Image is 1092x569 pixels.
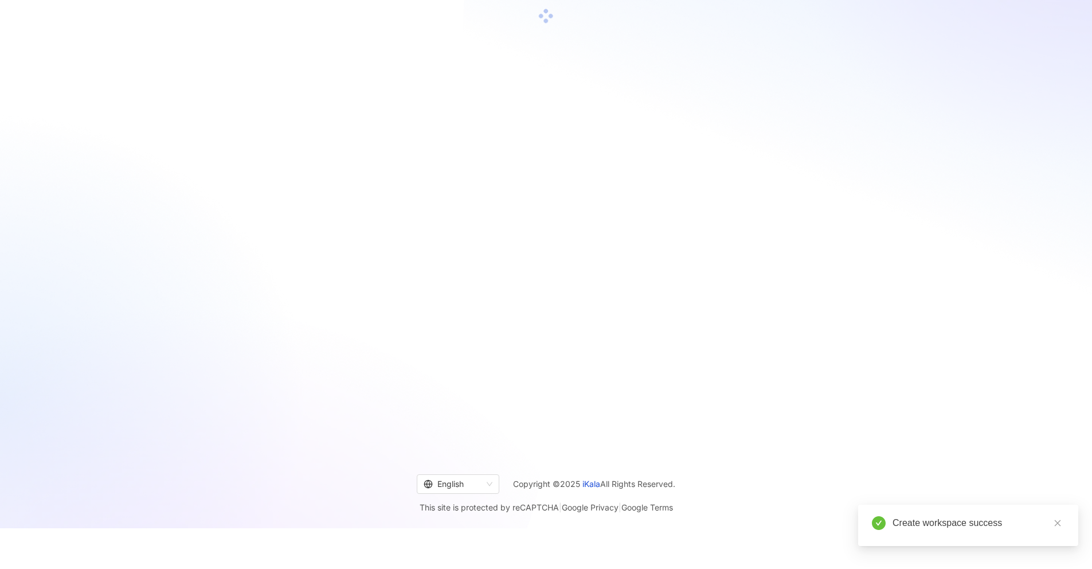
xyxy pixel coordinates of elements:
[513,477,675,491] span: Copyright © 2025 All Rights Reserved.
[1054,519,1062,527] span: close
[582,479,600,489] a: iKala
[424,475,482,493] div: English
[619,502,621,512] span: |
[559,502,562,512] span: |
[621,502,673,512] a: Google Terms
[420,501,673,515] span: This site is protected by reCAPTCHA
[893,516,1064,530] div: Create workspace success
[872,516,886,530] span: check-circle
[562,502,619,512] a: Google Privacy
